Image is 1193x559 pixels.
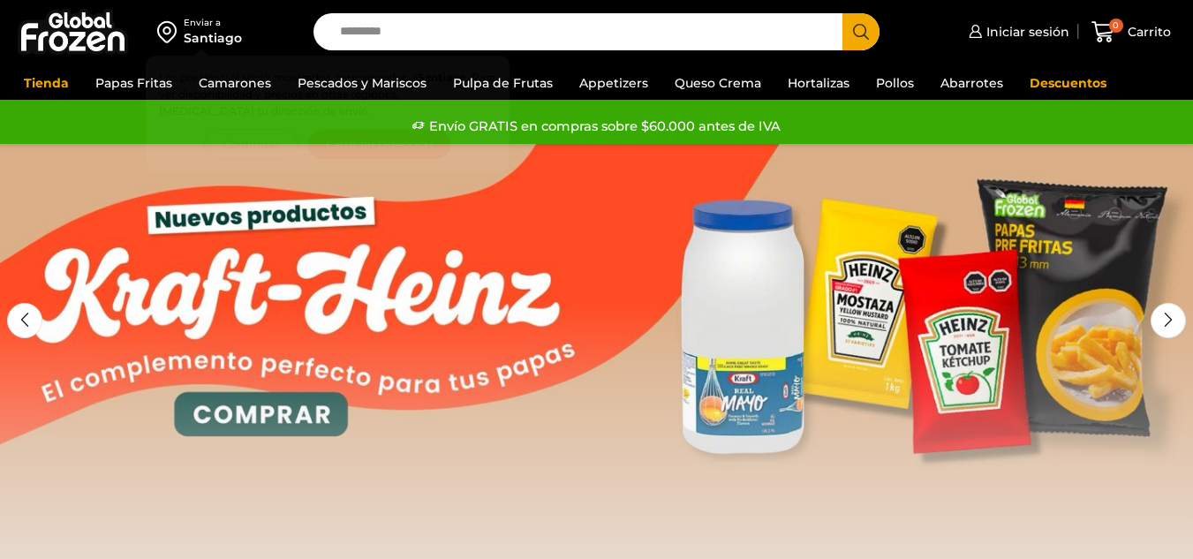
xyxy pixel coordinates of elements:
a: Pollos [867,66,923,100]
a: Abarrotes [932,66,1012,100]
div: Santiago [184,29,242,47]
a: 0 Carrito [1087,11,1175,53]
button: Search button [842,13,880,50]
button: Cambiar Dirección [307,129,452,160]
a: Iniciar sesión [964,14,1069,49]
a: Hortalizas [779,66,858,100]
div: Enviar a [184,17,242,29]
a: Tienda [15,66,78,100]
a: Papas Fritas [87,66,181,100]
p: Los precios y el stock mostrados corresponden a . Para ver disponibilidad y precios en otras regi... [159,69,496,120]
a: Appetizers [570,66,657,100]
img: address-field-icon.svg [157,17,184,47]
span: Iniciar sesión [982,23,1069,41]
a: Queso Crema [666,66,770,100]
strong: Santiago [418,71,466,84]
button: Continuar [204,129,298,160]
span: 0 [1109,19,1123,33]
span: Carrito [1123,23,1171,41]
a: Descuentos [1021,66,1115,100]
